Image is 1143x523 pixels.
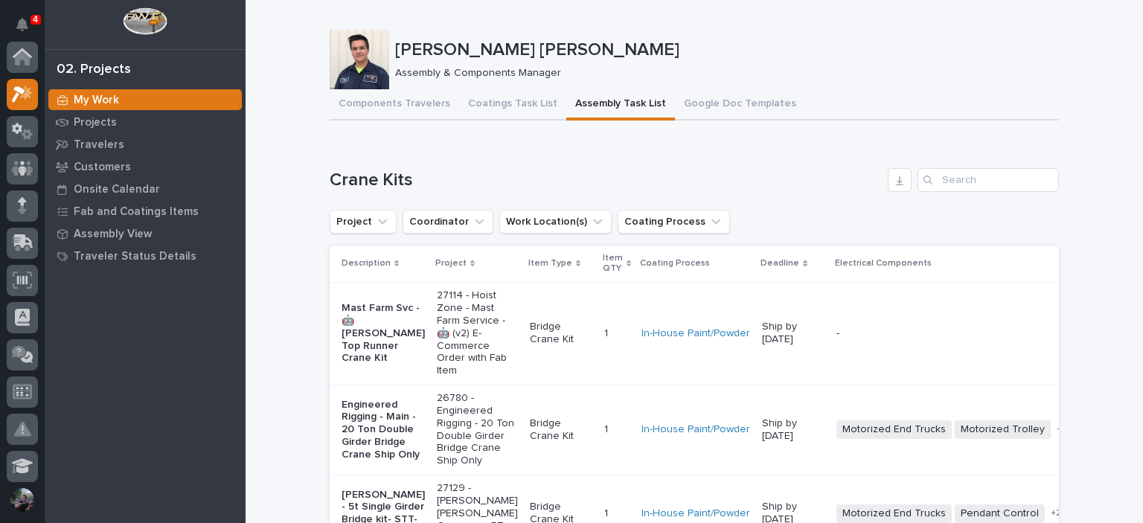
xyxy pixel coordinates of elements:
p: Customers [74,161,131,174]
p: Mast Farm Svc - 🤖 [PERSON_NAME] Top Runner Crane Kit [342,302,425,365]
button: Project [330,210,397,234]
button: Notifications [7,9,38,40]
button: Components Travelers [330,89,459,121]
button: Coatings Task List [459,89,566,121]
a: Projects [45,111,246,133]
a: My Work [45,89,246,111]
span: Motorized Trolley [955,420,1051,439]
p: Bridge Crane Kit [530,321,592,346]
p: 1 [604,324,611,340]
span: + 3 [1057,425,1067,434]
p: 26780 - Engineered Rigging - 20 Ton Double Girder Bridge Crane Ship Only [437,392,518,467]
p: - [836,327,1069,340]
a: In-House Paint/Powder [641,507,750,520]
a: Traveler Status Details [45,245,246,267]
span: Pendant Control [955,504,1045,523]
p: Bridge Crane Kit [530,417,592,443]
button: Google Doc Templates [675,89,805,121]
a: Travelers [45,133,246,155]
button: users-avatar [7,484,38,516]
p: Fab and Coatings Items [74,205,199,219]
p: 1 [604,420,611,436]
p: Projects [74,116,117,129]
p: Ship by [DATE] [762,321,825,346]
input: Search [918,168,1059,192]
p: Coating Process [640,255,710,272]
p: Ship by [DATE] [762,417,825,443]
a: In-House Paint/Powder [641,423,750,436]
a: Customers [45,155,246,178]
p: Assembly & Components Manager [395,67,1047,80]
a: Fab and Coatings Items [45,200,246,222]
a: In-House Paint/Powder [641,327,750,340]
p: 4 [33,14,38,25]
p: 1 [604,504,611,520]
p: Travelers [74,138,124,152]
button: Assembly Task List [566,89,675,121]
a: Assembly View [45,222,246,245]
p: Project [435,255,467,272]
p: 27114 - Hoist Zone - Mast Farm Service - 🤖 (v2) E-Commerce Order with Fab Item [437,289,518,377]
img: Workspace Logo [123,7,167,35]
h1: Crane Kits [330,170,882,191]
p: Onsite Calendar [74,183,160,196]
div: 02. Projects [57,62,131,78]
p: Traveler Status Details [74,250,196,263]
p: Item QTY [603,250,623,277]
p: My Work [74,94,119,107]
div: Notifications4 [19,18,38,42]
p: Engineered Rigging - Main - 20 Ton Double Girder Bridge Crane Ship Only [342,399,425,461]
button: Coating Process [618,210,730,234]
p: [PERSON_NAME] [PERSON_NAME] [395,39,1053,61]
a: Onsite Calendar [45,178,246,200]
p: Description [342,255,391,272]
button: Coordinator [403,210,493,234]
span: Motorized End Trucks [836,504,952,523]
p: Item Type [528,255,572,272]
button: Work Location(s) [499,210,612,234]
p: Assembly View [74,228,152,241]
p: Electrical Components [835,255,932,272]
span: + 2 [1051,509,1061,518]
span: Motorized End Trucks [836,420,952,439]
p: Deadline [761,255,799,272]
